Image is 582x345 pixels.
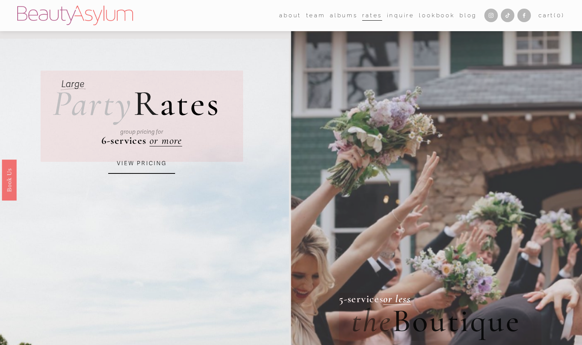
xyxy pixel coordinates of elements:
[2,159,17,200] a: Book Us
[362,10,382,21] a: Rates
[53,82,133,125] em: Party
[517,9,531,22] a: Facebook
[538,11,565,21] a: 0 items in cart
[557,12,562,19] span: 0
[17,6,133,25] img: Beauty Asylum | Bridal Hair &amp; Makeup Charlotte &amp; Atlanta
[351,301,392,340] em: the
[306,10,325,21] a: folder dropdown
[460,10,477,21] a: Blog
[387,10,415,21] a: Inquire
[53,86,221,121] h2: ates
[339,292,383,305] strong: 5-services
[419,10,455,21] a: Lookbook
[108,154,175,174] a: VIEW PRICING
[330,10,358,21] a: albums
[501,9,514,22] a: TikTok
[383,292,411,305] a: or less
[554,12,564,19] span: ( )
[120,128,163,135] em: group pricing for
[61,78,85,90] em: Large
[133,82,160,125] span: R
[392,301,521,340] span: Boutique
[279,10,301,21] a: folder dropdown
[306,11,325,21] span: team
[279,11,301,21] span: about
[484,9,498,22] a: Instagram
